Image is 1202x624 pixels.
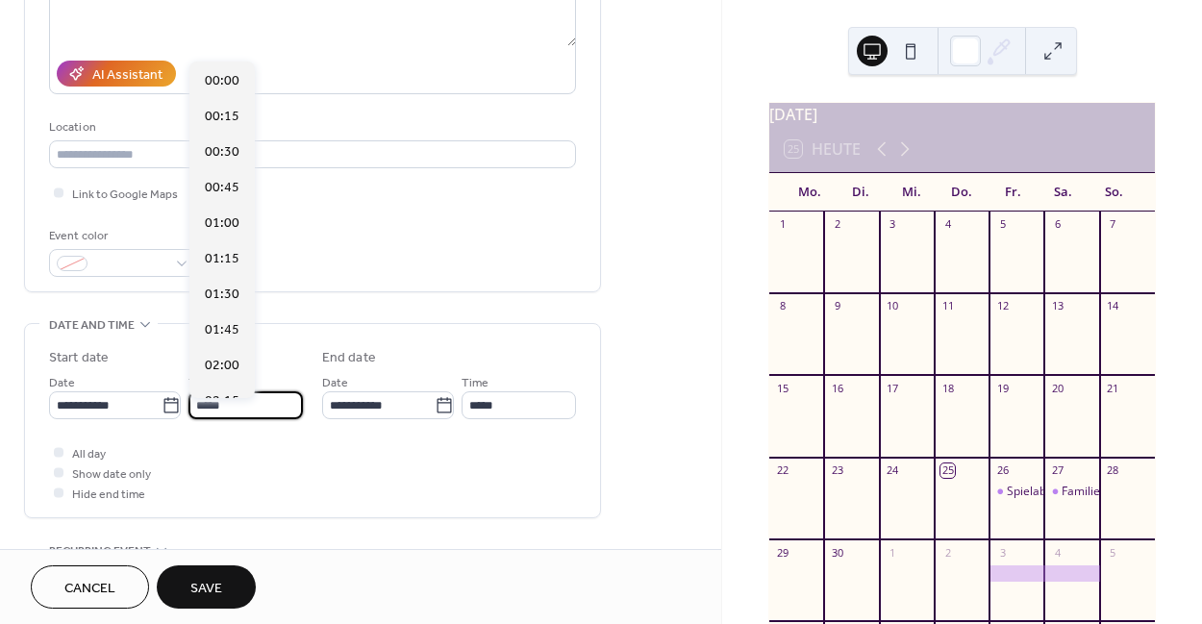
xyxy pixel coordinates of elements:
div: 19 [995,381,1010,395]
span: Time [462,373,488,393]
div: 8 [775,299,789,313]
span: 00:00 [205,71,239,91]
span: Show date only [72,464,151,485]
div: Do. [937,173,988,212]
button: AI Assistant [57,61,176,87]
div: Spielabend ab 5 Jahre Bewegungsspiel 99 Nächte im Wald [989,484,1044,500]
div: AI Assistant [92,65,163,86]
div: 1 [886,545,900,560]
div: 16 [830,381,844,395]
span: Recurring event [49,541,151,562]
div: 24 [886,463,900,478]
div: 14 [1106,299,1120,313]
span: 00:30 [205,142,239,162]
div: Mi. [886,173,937,212]
div: 30 [830,545,844,560]
div: 26 [995,463,1010,478]
div: 15 [775,381,789,395]
span: 01:30 [205,285,239,305]
div: Di. [836,173,887,212]
div: 21 [1106,381,1120,395]
div: Sa. [1039,173,1089,212]
div: 10 [886,299,900,313]
div: 5 [1106,545,1120,560]
span: Link to Google Maps [72,185,178,205]
div: Start date [49,348,109,368]
div: 7 [1106,217,1120,232]
span: Cancel [64,579,115,599]
div: So. [1089,173,1139,212]
span: 01:45 [205,320,239,340]
div: 27 [1050,463,1064,478]
div: 6 [1050,217,1064,232]
span: Hide end time [72,485,145,505]
button: Cancel [31,565,149,609]
div: End date [322,348,376,368]
div: 1 [775,217,789,232]
span: Time [188,373,215,393]
div: 3 [995,545,1010,560]
div: 23 [830,463,844,478]
span: Date [49,373,75,393]
div: 25 [940,463,955,478]
div: Mo. [785,173,836,212]
span: 01:15 [205,249,239,269]
div: 11 [940,299,955,313]
span: Date and time [49,315,135,336]
div: Location [49,117,572,137]
div: 4 [940,217,955,232]
div: 2 [830,217,844,232]
button: Save [157,565,256,609]
span: 02:15 [205,391,239,412]
div: [DATE] [769,103,1155,126]
div: Event color [49,226,193,246]
div: 28 [1106,463,1120,478]
div: 29 [775,545,789,560]
div: Fr. [988,173,1039,212]
span: Date [322,373,348,393]
span: 02:00 [205,356,239,376]
div: 17 [886,381,900,395]
div: 3 [886,217,900,232]
div: 13 [1050,299,1064,313]
span: 01:00 [205,213,239,234]
div: Ausflug mit Übernachtung nach Wiesbaden [989,565,1100,582]
span: Save [190,579,222,599]
span: 00:45 [205,178,239,198]
div: 18 [940,381,955,395]
div: 22 [775,463,789,478]
div: 12 [995,299,1010,313]
div: 5 [995,217,1010,232]
span: All day [72,444,106,464]
div: 9 [830,299,844,313]
div: Familien Kino-Abend. Film "Fahrt nach Wiesbaden" (I.S. Turgenev) [1044,484,1099,500]
div: 2 [940,545,955,560]
div: 4 [1050,545,1064,560]
span: 00:15 [205,107,239,127]
div: 20 [1050,381,1064,395]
